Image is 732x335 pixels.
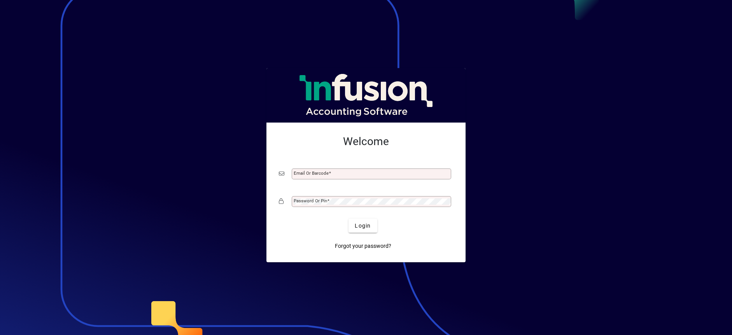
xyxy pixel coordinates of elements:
[294,198,327,203] mat-label: Password or Pin
[294,170,329,176] mat-label: Email or Barcode
[348,219,377,233] button: Login
[335,242,391,250] span: Forgot your password?
[279,135,453,148] h2: Welcome
[355,222,371,230] span: Login
[332,239,394,253] a: Forgot your password?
